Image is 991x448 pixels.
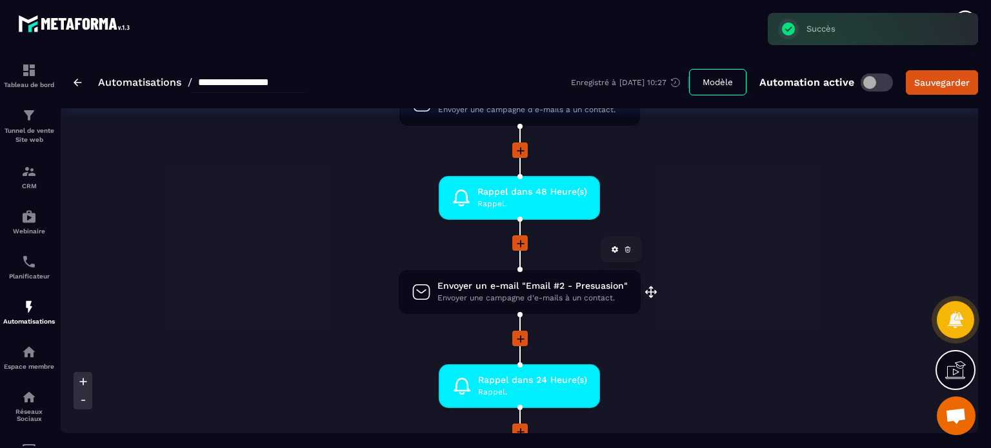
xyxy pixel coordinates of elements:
[914,76,970,89] div: Sauvegarder
[477,186,587,198] span: Rappel dans 48 Heure(s)
[478,386,587,398] span: Rappel.
[3,81,55,88] p: Tableau de bord
[21,389,37,405] img: social-network
[438,104,627,116] span: Envoyer une campagne d'e-mails à un contact.
[3,335,55,380] a: automationsautomationsEspace membre
[906,70,978,95] button: Sauvegarder
[3,273,55,280] p: Planificateur
[437,292,628,304] span: Envoyer une campagne d'e-mails à un contact.
[3,318,55,325] p: Automatisations
[759,76,854,88] p: Automation active
[74,79,82,86] img: arrow
[21,299,37,315] img: automations
[3,154,55,199] a: formationformationCRM
[3,126,55,144] p: Tunnel de vente Site web
[937,396,976,435] div: Ouvrir le chat
[3,98,55,154] a: formationformationTunnel de vente Site web
[3,228,55,235] p: Webinaire
[478,374,587,386] span: Rappel dans 24 Heure(s)
[437,280,628,292] span: Envoyer un e-mail "Email #2 - Presuasion"
[3,380,55,432] a: social-networksocial-networkRéseaux Sociaux
[188,76,192,88] span: /
[98,76,181,88] a: Automatisations
[3,363,55,370] p: Espace membre
[477,198,587,210] span: Rappel.
[3,289,55,335] a: automationsautomationsAutomatisations
[571,77,689,88] div: Enregistré à
[3,53,55,98] a: formationformationTableau de bord
[21,164,37,179] img: formation
[3,408,55,422] p: Réseaux Sociaux
[18,12,134,35] img: logo
[21,344,37,360] img: automations
[619,78,666,87] p: [DATE] 10:27
[21,254,37,269] img: scheduler
[21,63,37,78] img: formation
[689,69,746,95] button: Modèle
[3,182,55,190] p: CRM
[21,209,37,224] img: automations
[3,244,55,289] a: schedulerschedulerPlanificateur
[3,199,55,244] a: automationsautomationsWebinaire
[21,108,37,123] img: formation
